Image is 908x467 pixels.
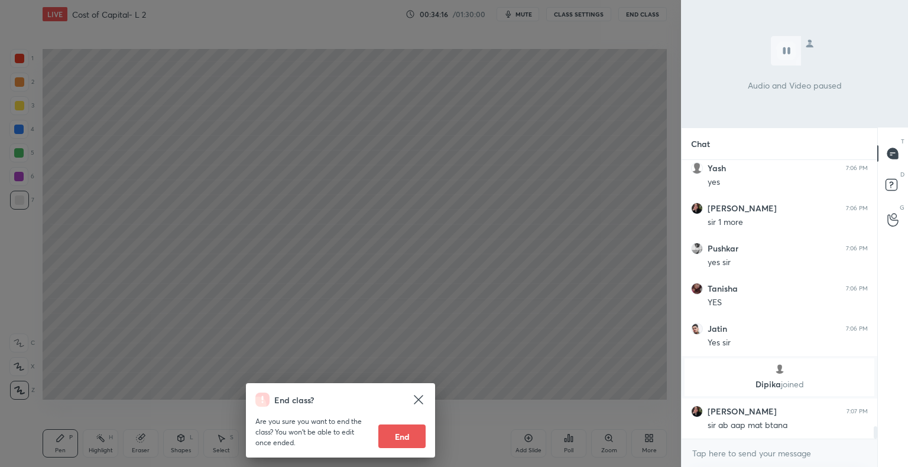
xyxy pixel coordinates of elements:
[691,283,703,295] img: aaf61958891f4ca2a1cc4286a748f822.jpg
[708,217,868,228] div: sir 1 more
[708,337,868,349] div: Yes sir
[691,203,703,214] img: 2e972bb6784346fbb5b0f346d15f8e14.jpg
[846,165,868,172] div: 7:06 PM
[692,380,867,389] p: Dipika
[255,416,369,448] p: Are you sure you want to end the class? You won’t be able to edit once ended.
[708,283,738,294] h6: Tanisha
[682,128,719,159] p: Chat
[682,160,877,439] div: grid
[900,170,904,179] p: D
[691,243,703,254] img: 6141478f27b041638389d482461002bd.jpg
[708,297,868,309] div: YES
[900,203,904,212] p: G
[846,205,868,212] div: 7:06 PM
[691,162,703,174] img: default.png
[274,394,314,406] h4: End class?
[774,363,786,375] img: default.png
[708,324,727,334] h6: Jatin
[708,420,868,432] div: sir ab aap mat btana
[708,203,777,214] h6: [PERSON_NAME]
[691,406,703,417] img: 2e972bb6784346fbb5b0f346d15f8e14.jpg
[708,163,726,174] h6: Yash
[781,378,804,390] span: joined
[708,406,777,417] h6: [PERSON_NAME]
[748,79,842,92] p: Audio and Video paused
[378,424,426,448] button: End
[846,245,868,252] div: 7:06 PM
[708,257,868,269] div: yes sir
[846,285,868,292] div: 7:06 PM
[708,243,738,254] h6: Pushkar
[708,177,868,188] div: yes
[691,323,703,335] img: 6b0c131c2e12481b881bef790954fa57.jpg
[847,408,868,415] div: 7:07 PM
[901,137,904,146] p: T
[846,325,868,332] div: 7:06 PM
